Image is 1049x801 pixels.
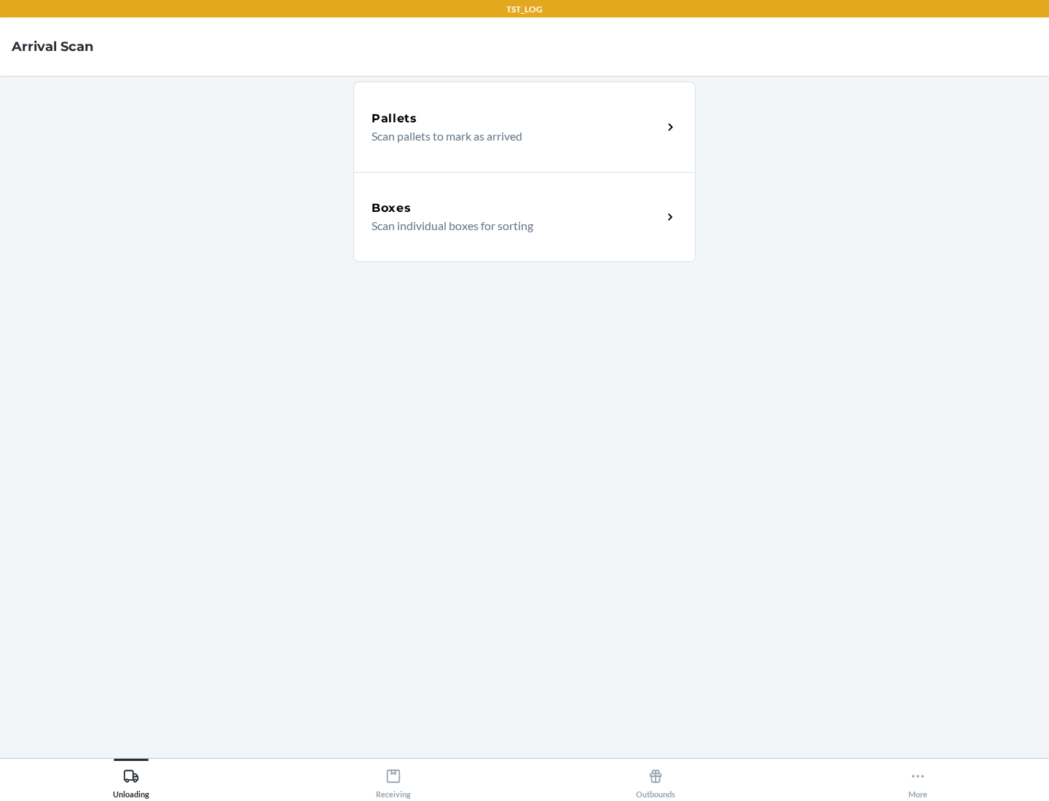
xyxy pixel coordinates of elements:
div: Receiving [376,762,411,799]
a: BoxesScan individual boxes for sorting [353,172,696,262]
button: Outbounds [524,759,787,799]
h5: Boxes [372,200,412,217]
button: More [787,759,1049,799]
p: Scan pallets to mark as arrived [372,127,651,145]
p: Scan individual boxes for sorting [372,217,651,234]
button: Receiving [262,759,524,799]
h5: Pallets [372,110,417,127]
div: Unloading [113,762,149,799]
p: TST_LOG [506,3,543,16]
div: Outbounds [636,762,675,799]
div: More [908,762,927,799]
a: PalletsScan pallets to mark as arrived [353,82,696,172]
h4: Arrival Scan [12,37,93,56]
